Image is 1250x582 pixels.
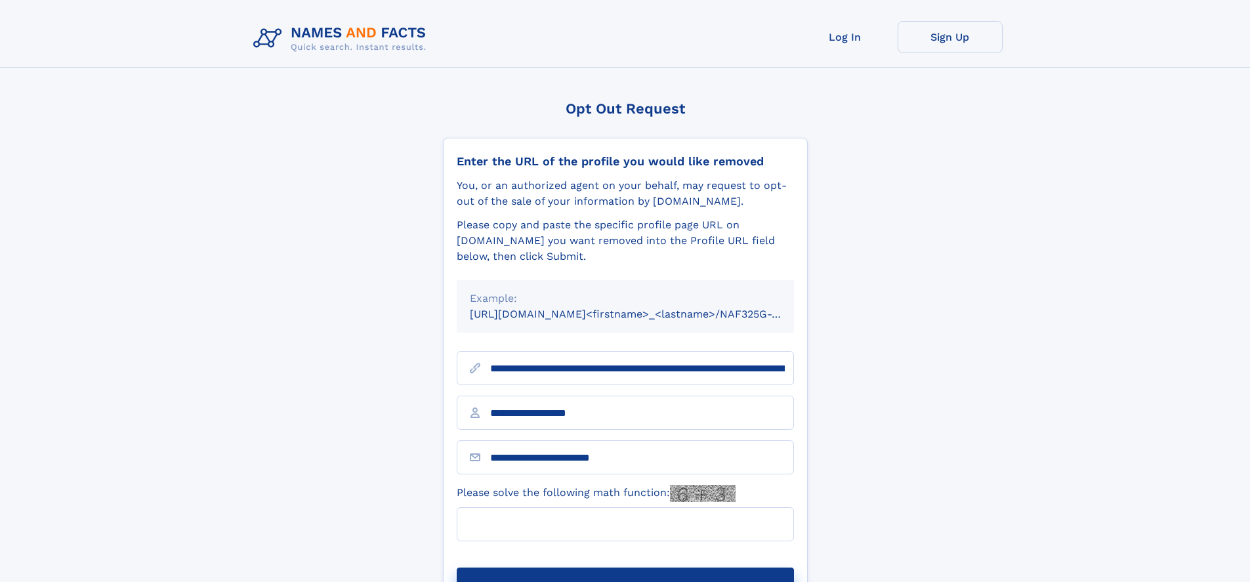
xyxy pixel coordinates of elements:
div: You, or an authorized agent on your behalf, may request to opt-out of the sale of your informatio... [457,178,794,209]
div: Please copy and paste the specific profile page URL on [DOMAIN_NAME] you want removed into the Pr... [457,217,794,264]
a: Log In [793,21,898,53]
img: Logo Names and Facts [248,21,437,56]
a: Sign Up [898,21,1003,53]
div: Example: [470,291,781,306]
label: Please solve the following math function: [457,485,736,502]
div: Enter the URL of the profile you would like removed [457,154,794,169]
div: Opt Out Request [443,100,808,117]
small: [URL][DOMAIN_NAME]<firstname>_<lastname>/NAF325G-xxxxxxxx [470,308,819,320]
